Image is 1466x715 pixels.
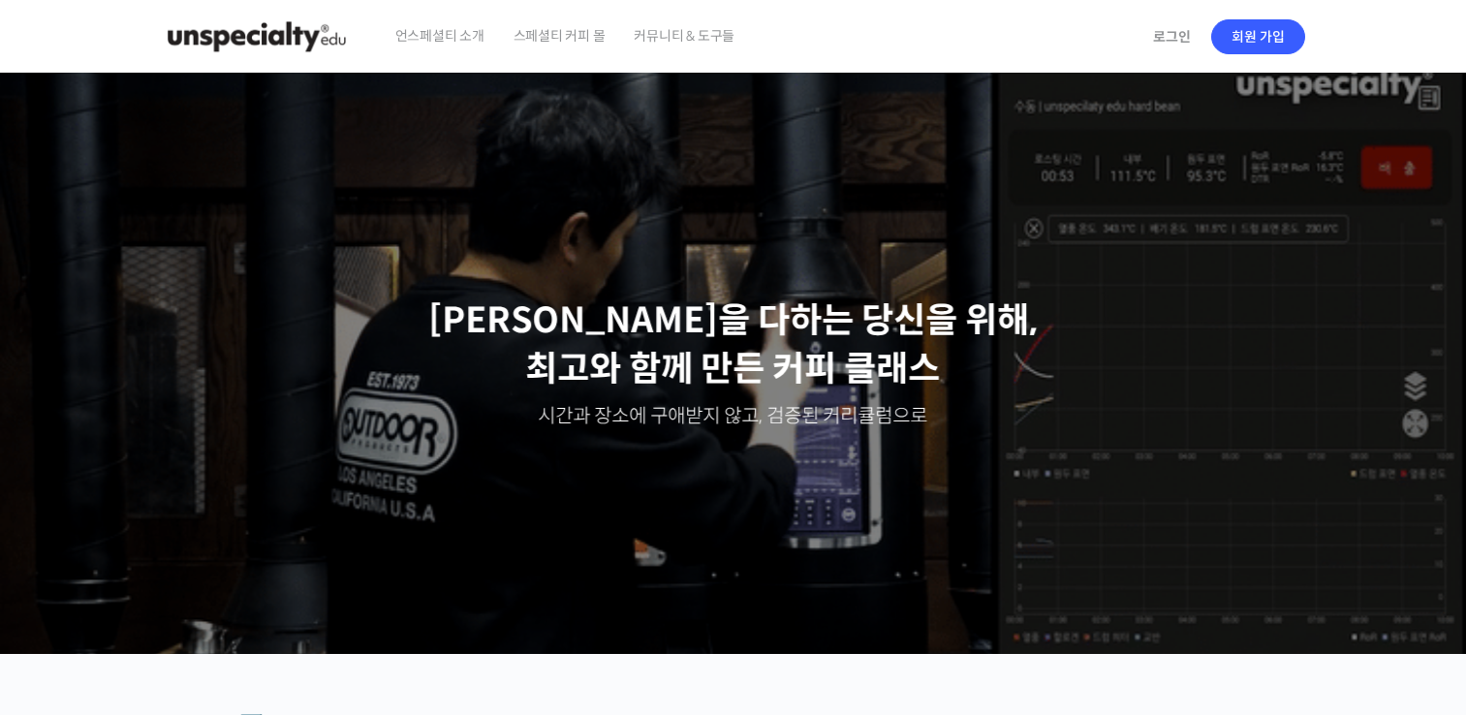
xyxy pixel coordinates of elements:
a: 로그인 [1141,15,1202,59]
p: 시간과 장소에 구애받지 않고, 검증된 커리큘럼으로 [19,403,1448,430]
a: 회원 가입 [1211,19,1305,54]
p: [PERSON_NAME]을 다하는 당신을 위해, 최고와 함께 만든 커피 클래스 [19,296,1448,394]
